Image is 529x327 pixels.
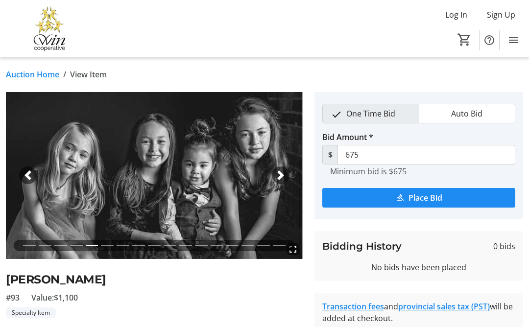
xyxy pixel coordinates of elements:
[330,166,407,176] tr-hint: Minimum bid is $675
[487,9,515,21] span: Sign Up
[322,145,338,164] span: $
[479,7,523,23] button: Sign Up
[322,131,373,143] label: Bid Amount *
[6,292,20,304] span: #93
[340,104,401,123] span: One Time Bid
[6,307,56,318] tr-label-badge: Specialty Item
[322,188,515,208] button: Place Bid
[70,69,107,80] span: View Item
[480,30,499,50] button: Help
[6,271,303,288] h2: [PERSON_NAME]
[6,69,59,80] a: Auction Home
[63,69,66,80] span: /
[409,192,442,204] span: Place Bid
[31,292,78,304] span: Value: $1,100
[504,30,523,50] button: Menu
[437,7,475,23] button: Log In
[493,240,515,252] span: 0 bids
[456,31,473,48] button: Cart
[322,261,515,273] div: No bids have been placed
[322,301,384,312] a: Transaction fees
[6,92,303,259] img: Image
[322,301,515,324] div: and will be added at checkout.
[445,104,488,123] span: Auto Bid
[445,9,467,21] span: Log In
[6,4,93,53] img: Victoria Women In Need Community Cooperative's Logo
[398,301,490,312] a: provincial sales tax (PST)
[322,239,402,254] h3: Bidding History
